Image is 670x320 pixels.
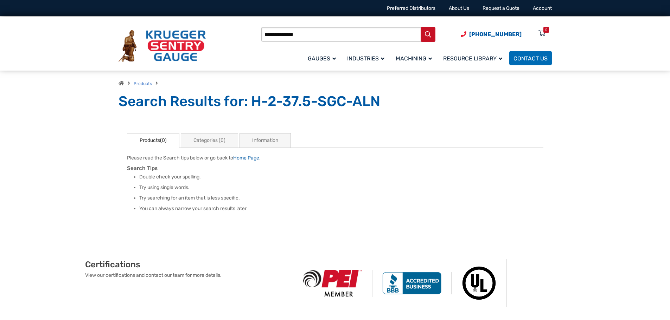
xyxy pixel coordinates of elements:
a: Products(0) [127,133,179,148]
a: Preferred Distributors [387,5,435,11]
h3: Search Tips [127,165,543,172]
span: Machining [396,55,432,62]
li: Try searching for an item that is less specific. [139,195,543,202]
span: Industries [347,55,384,62]
a: Phone Number (920) 434-8860 [461,30,522,39]
span: Resource Library [443,55,502,62]
a: Industries [343,50,391,66]
li: Double check your spelling. [139,174,543,181]
img: Underwriters Laboratories [452,259,507,307]
a: Request a Quote [483,5,519,11]
a: Products [134,81,152,86]
a: Categories (0) [181,133,238,148]
a: Home Page [233,155,259,161]
span: [PHONE_NUMBER] [469,31,522,38]
img: PEI Member [293,270,372,297]
a: Resource Library [439,50,509,66]
a: Gauges [304,50,343,66]
a: Account [533,5,552,11]
li: You can always narrow your search results later [139,205,543,212]
span: Contact Us [513,55,548,62]
a: Machining [391,50,439,66]
li: Try using single words. [139,184,543,191]
div: 0 [545,27,547,33]
span: Gauges [308,55,336,62]
a: About Us [449,5,469,11]
h1: Search Results for: H-2-37.5-SGC-ALN [119,93,552,110]
p: View our certifications and contact our team for more details. [85,272,293,279]
a: Contact Us [509,51,552,65]
img: BBB [372,272,452,294]
a: Information [240,133,291,148]
img: Krueger Sentry Gauge [119,30,206,62]
p: Please read the Search tips below or go back to . [127,154,543,162]
h2: Certifications [85,259,293,270]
